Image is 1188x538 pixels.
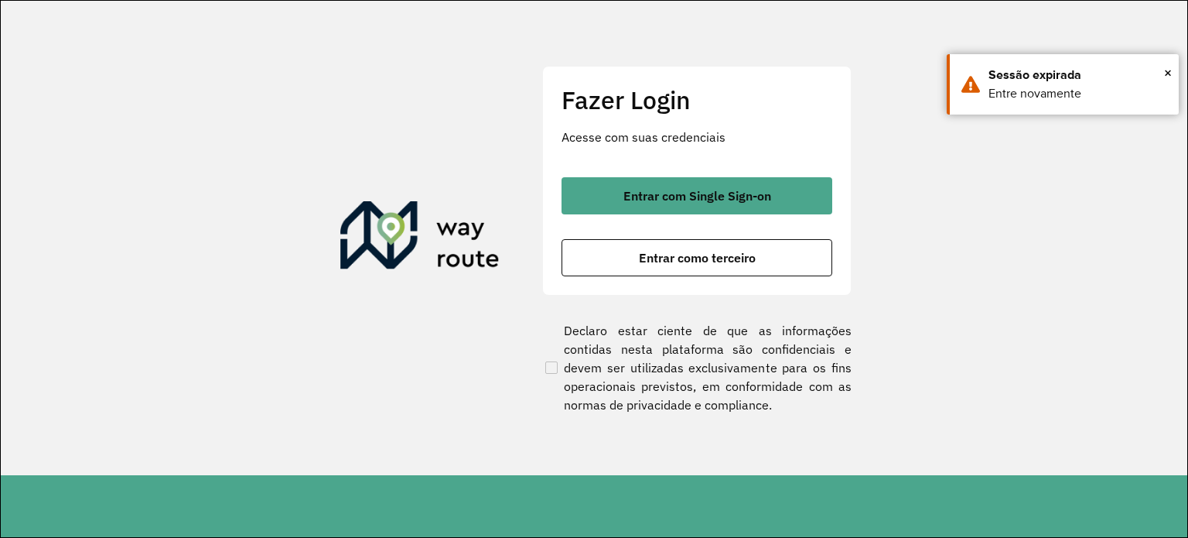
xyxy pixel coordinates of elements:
button: Close [1164,61,1172,84]
label: Declaro estar ciente de que as informações contidas nesta plataforma são confidenciais e devem se... [542,321,852,414]
span: × [1164,61,1172,84]
span: Entrar como terceiro [639,252,756,264]
div: Entre novamente [988,84,1167,103]
span: Entrar com Single Sign-on [623,190,771,202]
div: Sessão expirada [988,66,1167,84]
h2: Fazer Login [562,85,832,115]
button: button [562,239,832,276]
p: Acesse com suas credenciais [562,128,832,146]
button: button [562,177,832,214]
img: Roteirizador AmbevTech [340,201,500,276]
